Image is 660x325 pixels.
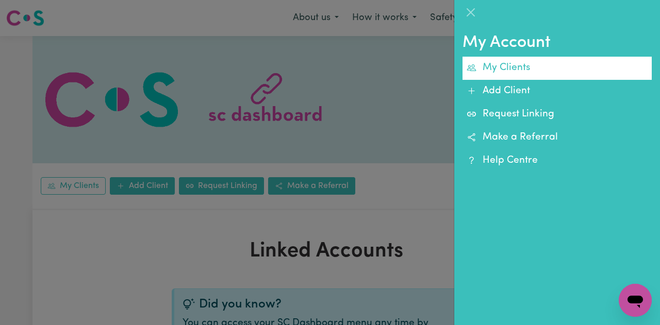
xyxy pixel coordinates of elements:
[463,33,652,53] h2: My Account
[463,103,652,126] a: Request Linking
[463,4,479,21] button: Close
[463,57,652,80] a: My Clients
[463,80,652,103] a: Add Client
[619,284,652,317] iframe: Button to launch messaging window
[463,149,652,173] a: Help Centre
[463,126,652,149] a: Make a Referral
